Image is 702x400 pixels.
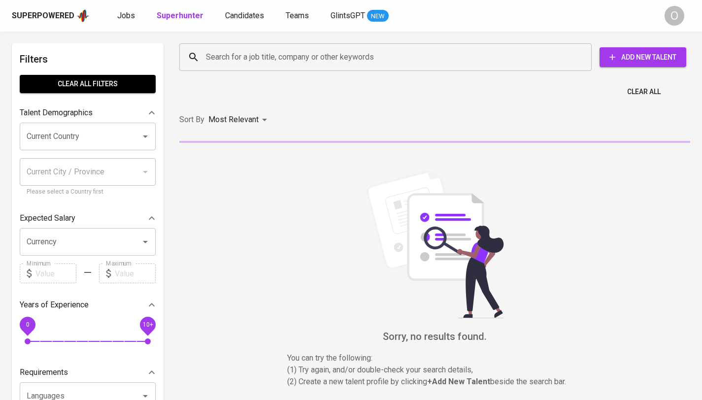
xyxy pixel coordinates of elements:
[600,47,686,67] button: Add New Talent
[179,114,204,126] p: Sort By
[287,364,583,376] p: (1) Try again, and/or double-check your search details,
[20,299,89,311] p: Years of Experience
[286,11,309,20] span: Teams
[157,10,205,22] a: Superhunter
[331,10,389,22] a: GlintsGPT NEW
[142,321,153,328] span: 10+
[286,10,311,22] a: Teams
[427,377,490,386] b: + Add New Talent
[20,367,68,378] p: Requirements
[331,11,365,20] span: GlintsGPT
[361,170,509,318] img: file_searching.svg
[208,111,270,129] div: Most Relevant
[20,212,75,224] p: Expected Salary
[115,264,156,283] input: Value
[35,264,76,283] input: Value
[287,376,583,388] p: (2) Create a new talent profile by clicking beside the search bar.
[20,208,156,228] div: Expected Salary
[20,295,156,315] div: Years of Experience
[76,8,90,23] img: app logo
[225,11,264,20] span: Candidates
[20,51,156,67] h6: Filters
[117,10,137,22] a: Jobs
[138,130,152,143] button: Open
[627,86,661,98] span: Clear All
[665,6,684,26] div: O
[117,11,135,20] span: Jobs
[208,114,259,126] p: Most Relevant
[287,352,583,364] p: You can try the following :
[623,83,665,101] button: Clear All
[20,103,156,123] div: Talent Demographics
[157,11,203,20] b: Superhunter
[225,10,266,22] a: Candidates
[28,78,148,90] span: Clear All filters
[20,363,156,382] div: Requirements
[12,8,90,23] a: Superpoweredapp logo
[20,107,93,119] p: Talent Demographics
[12,10,74,22] div: Superpowered
[20,75,156,93] button: Clear All filters
[27,187,149,197] p: Please select a Country first
[367,11,389,21] span: NEW
[607,51,678,64] span: Add New Talent
[26,321,29,328] span: 0
[138,235,152,249] button: Open
[179,329,690,344] h6: Sorry, no results found.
